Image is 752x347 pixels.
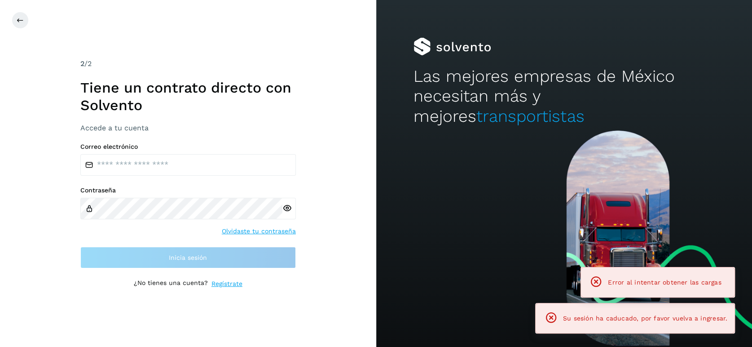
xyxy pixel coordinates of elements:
label: Correo electrónico [80,143,296,151]
span: Inicia sesión [169,254,207,261]
a: Regístrate [211,279,242,289]
div: /2 [80,58,296,69]
a: Olvidaste tu contraseña [222,227,296,236]
h1: Tiene un contrato directo con Solvento [80,79,296,114]
p: ¿No tienes una cuenta? [134,279,208,289]
span: 2 [80,59,84,68]
span: Error al intentar obtener las cargas [608,279,721,286]
span: Su sesión ha caducado, por favor vuelva a ingresar. [563,315,727,322]
button: Inicia sesión [80,247,296,268]
span: transportistas [476,107,584,126]
h3: Accede a tu cuenta [80,124,296,132]
label: Contraseña [80,187,296,194]
h2: Las mejores empresas de México necesitan más y mejores [413,67,714,126]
